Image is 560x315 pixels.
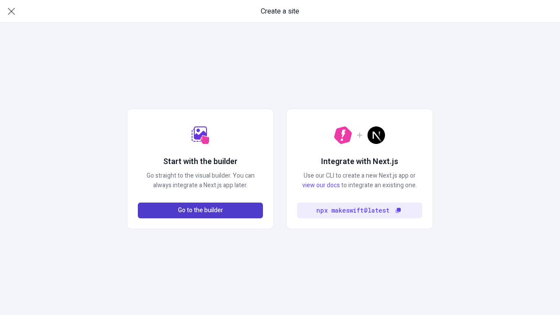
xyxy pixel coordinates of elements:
p: Use our CLI to create a new Next.js app or to integrate an existing one. [297,171,422,190]
h2: Integrate with Next.js [321,156,398,168]
h2: Start with the builder [163,156,238,168]
span: Go to the builder [178,206,223,215]
a: view our docs [302,181,340,190]
span: Create a site [261,6,299,17]
button: Go to the builder [138,203,263,218]
p: Go straight to the visual builder. You can always integrate a Next.js app later. [138,171,263,190]
code: npx makeswift@latest [316,206,389,215]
